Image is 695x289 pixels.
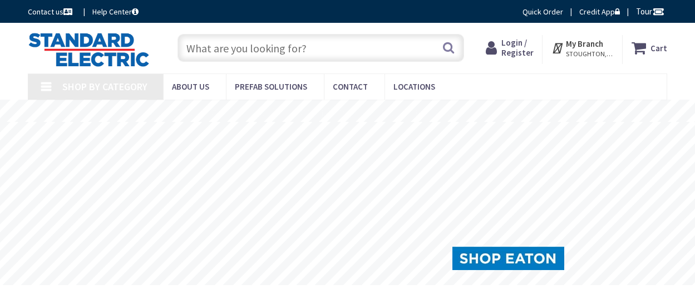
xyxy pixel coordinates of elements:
[579,6,620,17] a: Credit App
[566,50,613,58] span: STOUGHTON, [GEOGRAPHIC_DATA]
[28,32,150,67] img: Standard Electric
[523,6,563,17] a: Quick Order
[501,37,534,58] span: Login / Register
[632,38,667,58] a: Cart
[486,38,534,58] a: Login / Register
[28,6,75,17] a: Contact us
[62,80,147,93] span: Shop By Category
[333,81,368,92] span: Contact
[178,34,464,62] input: What are you looking for?
[566,38,603,49] strong: My Branch
[235,81,307,92] span: Prefab Solutions
[172,106,548,118] rs-layer: [MEDICAL_DATA]: Our Commitment to Our Employees and Customers
[636,6,664,17] span: Tour
[650,38,667,58] strong: Cart
[92,6,139,17] a: Help Center
[172,81,209,92] span: About Us
[551,38,613,58] div: My Branch STOUGHTON, [GEOGRAPHIC_DATA]
[393,81,435,92] span: Locations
